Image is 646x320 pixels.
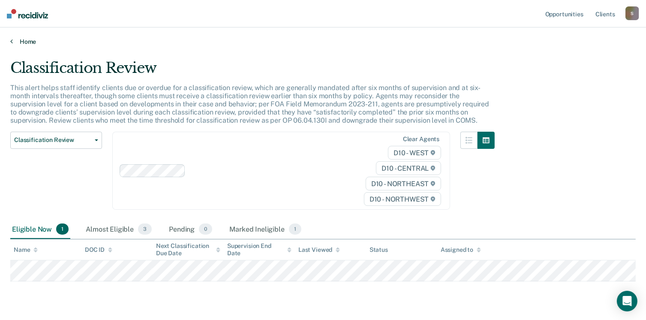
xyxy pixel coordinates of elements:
[85,246,112,254] div: DOC ID
[366,177,441,190] span: D10 - NORTHEAST
[10,84,489,125] p: This alert helps staff identify clients due or overdue for a classification review, which are gen...
[228,220,303,239] div: Marked Ineligible1
[441,246,481,254] div: Assigned to
[10,38,636,45] a: Home
[14,136,91,144] span: Classification Review
[376,161,441,175] span: D10 - CENTRAL
[14,246,38,254] div: Name
[298,246,340,254] div: Last Viewed
[138,223,152,235] span: 3
[199,223,212,235] span: 0
[10,132,102,149] button: Classification Review
[227,242,291,257] div: Supervision End Date
[10,59,495,84] div: Classification Review
[364,192,441,206] span: D10 - NORTHWEST
[56,223,69,235] span: 1
[388,146,441,160] span: D10 - WEST
[617,291,637,311] div: Open Intercom Messenger
[167,220,214,239] div: Pending0
[370,246,388,254] div: Status
[7,9,48,18] img: Recidiviz
[289,223,301,235] span: 1
[84,220,153,239] div: Almost Eligible3
[10,220,70,239] div: Eligible Now1
[156,242,220,257] div: Next Classification Due Date
[625,6,639,20] button: S
[403,136,439,143] div: Clear agents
